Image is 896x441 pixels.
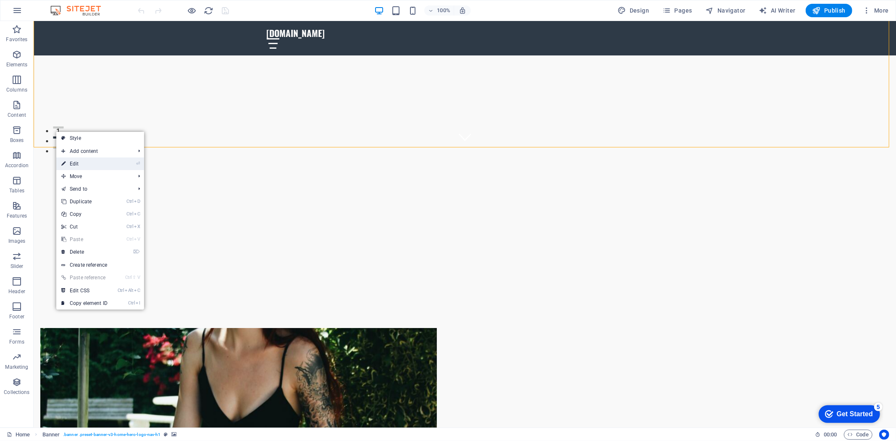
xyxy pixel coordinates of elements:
a: CtrlAltCEdit CSS [56,284,113,297]
a: CtrlVPaste [56,233,113,246]
i: Ctrl [126,211,133,217]
button: Usercentrics [879,430,889,440]
a: Click to cancel selection. Double-click to open Pages [7,430,30,440]
span: Add content [56,145,131,157]
i: C [134,211,140,217]
a: CtrlDDuplicate [56,195,113,208]
span: Move [56,170,131,183]
p: Boxes [10,137,24,144]
p: Favorites [6,36,27,43]
i: Ctrl [126,199,133,204]
span: Click to select. Double-click to edit [42,430,60,440]
i: Ctrl [126,224,133,229]
p: Marketing [5,364,28,370]
div: Design (Ctrl+Alt+Y) [615,4,653,17]
i: This element is a customizable preset [164,432,168,437]
i: Ctrl [125,275,132,280]
i: X [134,224,140,229]
p: Content [8,112,26,118]
span: Design [618,6,649,15]
a: Style [56,132,144,144]
a: CtrlICopy element ID [56,297,113,310]
span: 00 00 [824,430,837,440]
i: This element contains a background [171,432,176,437]
i: ⌦ [133,249,140,255]
span: AI Writer [759,6,796,15]
button: Publish [806,4,852,17]
i: V [134,236,140,242]
i: Ctrl [128,300,135,306]
i: C [134,288,140,293]
button: reload [204,5,214,16]
i: V [137,275,140,280]
button: More [859,4,892,17]
i: Ctrl [126,236,133,242]
p: Images [8,238,26,244]
a: ⏎Edit [56,157,113,170]
span: More [862,6,889,15]
a: Ctrl⇧VPaste reference [56,271,113,284]
button: AI Writer [756,4,799,17]
button: Pages [659,4,695,17]
h6: Session time [815,430,837,440]
a: CtrlXCut [56,220,113,233]
button: Code [844,430,872,440]
div: 5 [144,205,152,214]
i: D [134,199,140,204]
i: Reload page [204,6,214,16]
i: Alt [125,288,133,293]
a: Create reference [56,259,144,271]
a: ⌦Delete [56,246,113,258]
span: : [830,431,831,438]
span: . banner .preset-banner-v3-home-hero-logo-nav-h1 [63,430,160,440]
i: ⇧ [133,275,137,280]
button: 3 [19,126,30,128]
i: I [136,300,140,306]
h6: 100% [437,5,450,16]
p: Elements [6,61,28,68]
p: Columns [6,87,27,93]
button: 100% [424,5,454,16]
nav: breadcrumb [42,430,176,440]
span: Code [848,430,869,440]
span: Pages [662,6,692,15]
p: Collections [4,389,29,396]
span: Navigator [706,6,746,15]
div: Get Started [106,213,142,220]
div: Get Started 5 items remaining, 0% complete [88,208,150,226]
p: Forms [9,339,24,345]
button: Navigator [702,4,749,17]
p: Features [7,213,27,219]
a: Send to [56,183,131,195]
p: Footer [9,313,24,320]
button: Design [615,4,653,17]
span: Publish [812,6,846,15]
i: Ctrl [118,288,124,293]
p: Tables [9,187,24,194]
a: CtrlCCopy [56,208,113,220]
i: On resize automatically adjust zoom level to fit chosen device. [459,7,466,14]
p: Header [8,288,25,295]
i: ⏎ [136,161,140,166]
p: Accordion [5,162,29,169]
button: 1 [19,105,30,108]
img: Editor Logo [48,5,111,16]
p: Slider [11,263,24,270]
button: 2 [19,115,30,118]
button: Click here to leave preview mode and continue editing [187,5,197,16]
